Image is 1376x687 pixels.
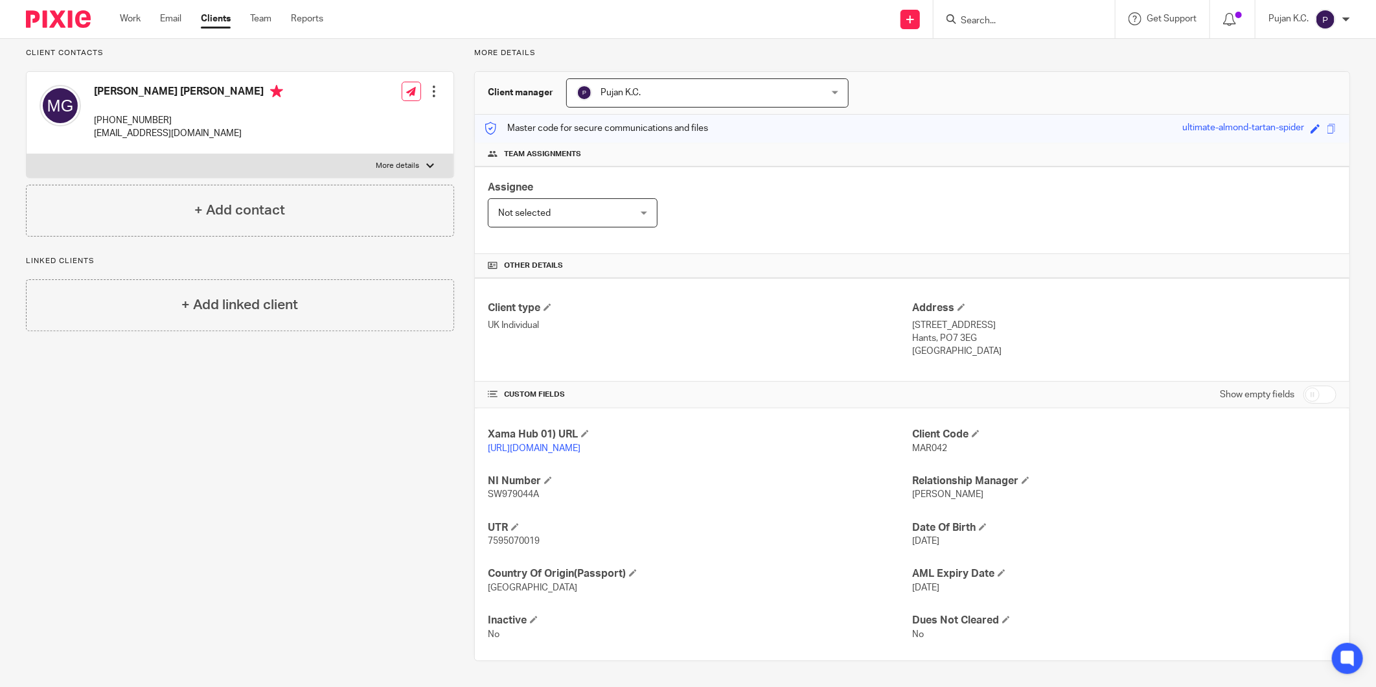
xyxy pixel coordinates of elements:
[498,209,551,218] span: Not selected
[181,295,298,315] h4: + Add linked client
[488,490,539,499] span: SW979044A
[912,474,1336,488] h4: Relationship Manager
[488,428,912,441] h4: Xama Hub 01) URL
[120,12,141,25] a: Work
[94,127,283,140] p: [EMAIL_ADDRESS][DOMAIN_NAME]
[488,301,912,315] h4: Client type
[485,122,708,135] p: Master code for secure communications and files
[94,85,283,101] h4: [PERSON_NAME] [PERSON_NAME]
[504,149,581,159] span: Team assignments
[504,261,563,271] span: Other details
[912,583,939,592] span: [DATE]
[488,537,540,546] span: 7595070019
[26,10,91,28] img: Pixie
[488,567,912,581] h4: Country Of Origin(Passport)
[912,301,1336,315] h4: Address
[488,390,912,400] h4: CUSTOM FIELDS
[488,474,912,488] h4: NI Number
[488,182,533,192] span: Assignee
[40,85,81,126] img: svg%3E
[474,48,1350,58] p: More details
[26,256,454,266] p: Linked clients
[26,48,454,58] p: Client contacts
[912,332,1336,345] p: Hants, PO7 3EG
[912,345,1336,358] p: [GEOGRAPHIC_DATA]
[488,444,580,453] a: [URL][DOMAIN_NAME]
[291,12,323,25] a: Reports
[1220,388,1294,401] label: Show empty fields
[912,444,947,453] span: MAR042
[577,85,592,100] img: svg%3E
[912,567,1336,581] h4: AML Expiry Date
[912,614,1336,627] h4: Dues Not Cleared
[488,630,499,639] span: No
[160,12,181,25] a: Email
[94,114,283,127] p: [PHONE_NUMBER]
[912,521,1336,535] h4: Date Of Birth
[201,12,231,25] a: Clients
[912,490,983,499] span: [PERSON_NAME]
[488,319,912,332] p: UK Individual
[1182,121,1304,136] div: ultimate-almond-tartan-spider
[488,521,912,535] h4: UTR
[912,537,939,546] span: [DATE]
[488,86,553,99] h3: Client manager
[959,16,1076,27] input: Search
[1268,12,1309,25] p: Pujan K.C.
[250,12,271,25] a: Team
[1147,14,1197,23] span: Get Support
[270,85,283,98] i: Primary
[488,583,577,592] span: [GEOGRAPHIC_DATA]
[194,200,285,220] h4: + Add contact
[912,630,924,639] span: No
[488,614,912,627] h4: Inactive
[912,428,1336,441] h4: Client Code
[912,319,1336,332] p: [STREET_ADDRESS]
[601,88,641,97] span: Pujan K.C.
[1315,9,1336,30] img: svg%3E
[376,161,420,171] p: More details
